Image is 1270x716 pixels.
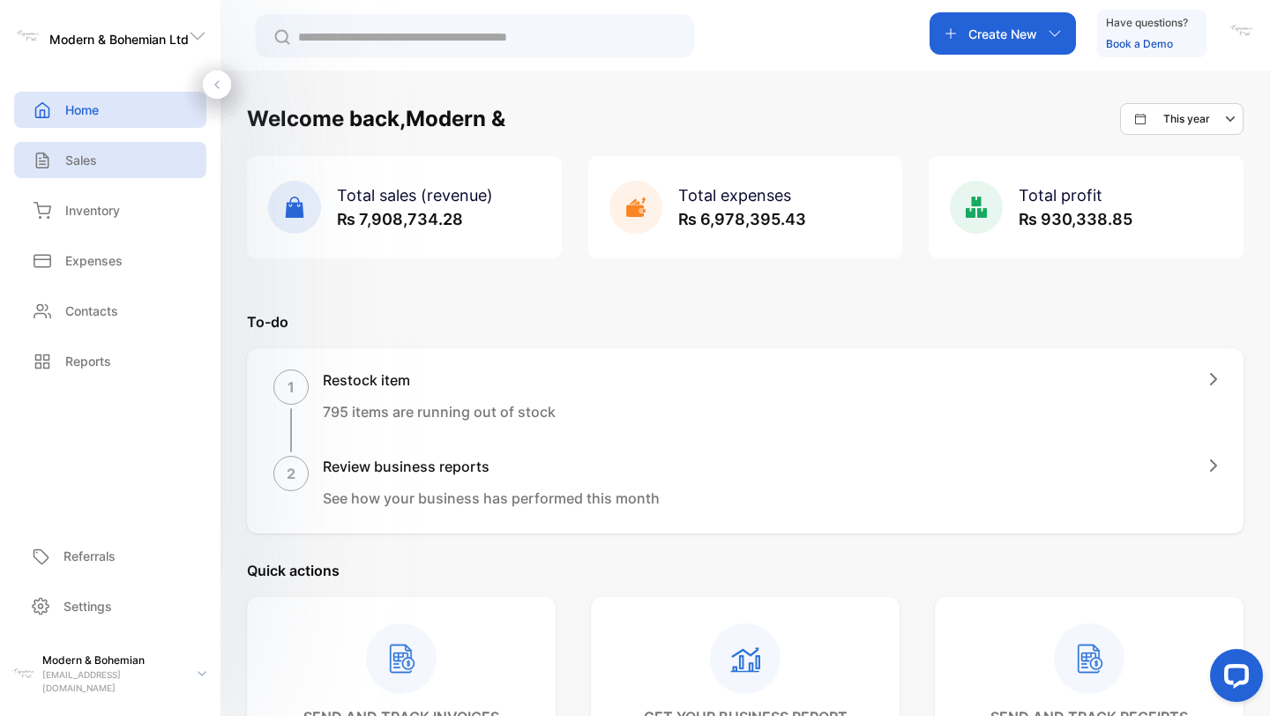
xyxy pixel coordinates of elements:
p: Quick actions [247,560,1244,581]
p: Modern & Bohemian Ltd [49,30,189,48]
p: 795 items are running out of stock [323,401,556,422]
iframe: LiveChat chat widget [1196,642,1270,716]
button: This year [1120,103,1244,135]
h1: Welcome back, Modern & [247,103,505,135]
p: Reports [65,352,111,370]
button: Create New [930,12,1076,55]
h1: Restock item [323,369,556,391]
h1: Review business reports [323,456,660,477]
span: ₨ 930,338.85 [1019,210,1132,228]
p: This year [1163,111,1210,127]
p: To-do [247,311,1244,332]
p: Contacts [65,302,118,320]
p: Modern & Bohemian [42,653,183,668]
img: logo [14,23,41,49]
p: Settings [63,597,112,615]
a: Book a Demo [1106,37,1173,50]
span: Total expenses [678,186,791,205]
p: Expenses [65,251,123,270]
p: Referrals [63,547,116,565]
p: Have questions? [1106,14,1188,32]
p: Sales [65,151,97,169]
span: ₨ 7,908,734.28 [337,210,463,228]
p: See how your business has performed this month [323,488,660,509]
p: 1 [288,377,295,398]
img: profile [11,661,35,686]
p: Inventory [65,201,120,220]
p: [EMAIL_ADDRESS][DOMAIN_NAME] [42,668,183,695]
button: avatar [1228,12,1254,55]
span: Total profit [1019,186,1102,205]
p: 2 [287,463,295,484]
span: Total sales (revenue) [337,186,493,205]
p: Home [65,101,99,119]
span: ₨ 6,978,395.43 [678,210,806,228]
img: avatar [1228,18,1254,44]
p: Create New [968,25,1037,43]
